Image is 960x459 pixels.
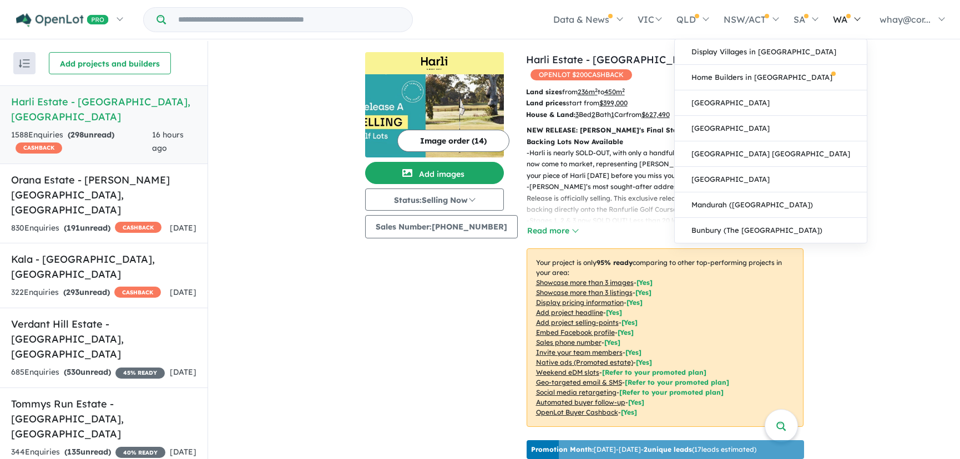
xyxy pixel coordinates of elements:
[526,88,562,96] b: Land sizes
[68,130,114,140] strong: ( unread)
[365,52,504,157] a: Harli Estate - Cranbourne West LogoHarli Estate - Cranbourne West
[527,147,812,181] p: - Harli is nearly SOLD-OUT, with only a handful of lots left in total! The Terrain release has no...
[592,110,595,119] u: 2
[49,52,171,74] button: Add projects and builders
[536,318,619,327] u: Add project selling-points
[16,142,62,154] span: CASHBACK
[527,181,812,215] p: - [PERSON_NAME]’s most sought-after addresses are now available - The Fairway A Release is offici...
[536,368,599,376] u: Weekend eDM slots
[675,192,867,218] a: Mandurah ([GEOGRAPHIC_DATA])
[536,338,602,346] u: Sales phone number
[527,225,579,237] button: Read more
[170,287,196,297] span: [DATE]
[618,328,634,336] span: [ Yes ]
[619,388,724,396] span: [Refer to your promoted plan]
[536,388,617,396] u: Social media retargeting
[11,94,196,124] h5: Harli Estate - [GEOGRAPHIC_DATA] , [GEOGRAPHIC_DATA]
[70,130,84,140] span: 298
[170,223,196,233] span: [DATE]
[636,358,652,366] span: [Yes]
[365,188,504,211] button: Status:Selling Now
[11,366,165,379] div: 685 Enquir ies
[67,447,80,457] span: 135
[365,74,504,157] img: Harli Estate - Cranbourne West
[11,396,196,441] h5: Tommys Run Estate - [GEOGRAPHIC_DATA] , [GEOGRAPHIC_DATA]
[536,398,625,406] u: Automated buyer follow-up
[11,446,165,459] div: 344 Enquir ies
[114,287,161,298] span: CASHBACK
[64,447,111,457] strong: ( unread)
[530,69,632,80] span: OPENLOT $ 200 CASHBACK
[536,278,634,287] u: Showcase more than 3 images
[675,116,867,141] a: [GEOGRAPHIC_DATA]
[170,367,196,377] span: [DATE]
[115,222,161,233] span: CASHBACK
[622,87,625,93] sup: 2
[598,88,625,96] span: to
[595,87,598,93] sup: 2
[531,445,756,455] p: [DATE] - [DATE] - ( 17 leads estimated)
[531,445,594,453] b: Promotion Month:
[63,287,110,297] strong: ( unread)
[611,110,614,119] u: 1
[602,368,706,376] span: [Refer to your promoted plan]
[370,57,499,70] img: Harli Estate - Cranbourne West Logo
[397,130,509,152] button: Image order (14)
[604,88,625,96] u: 450 m
[536,308,603,317] u: Add project headline
[880,14,931,25] span: whay@cor...
[536,288,633,297] u: Showcase more than 3 listings
[604,338,620,346] span: [ Yes ]
[622,318,638,327] span: [ Yes ]
[625,378,729,386] span: [Refer to your promoted plan]
[16,13,109,27] img: Openlot PRO Logo White
[11,286,161,299] div: 322 Enquir ies
[635,288,651,297] span: [ Yes ]
[115,447,165,458] span: 40 % READY
[536,378,622,386] u: Geo-targeted email & SMS
[675,90,867,116] a: [GEOGRAPHIC_DATA]
[19,59,30,68] img: sort.svg
[11,317,196,361] h5: Verdant Hill Estate - [GEOGRAPHIC_DATA] , [GEOGRAPHIC_DATA]
[599,99,628,107] u: $ 399,000
[11,172,196,217] h5: Orana Estate - [PERSON_NAME][GEOGRAPHIC_DATA] , [GEOGRAPHIC_DATA]
[597,258,633,267] b: 95 % ready
[536,358,633,366] u: Native ads (Promoted estate)
[64,367,111,377] strong: ( unread)
[675,65,867,90] a: Home Builders in [GEOGRAPHIC_DATA]
[527,125,804,147] p: NEW RELEASE: [PERSON_NAME]'s Final Stage is Now Selling! Golf Course Backing Lots Now Available
[115,368,165,379] span: 45 % READY
[644,445,692,453] b: 2 unique leads
[527,248,804,427] p: Your project is only comparing to other top-performing projects in your area: - - - - - - - - - -...
[621,408,637,416] span: [Yes]
[526,99,566,107] b: Land prices
[67,367,80,377] span: 530
[11,129,152,155] div: 1588 Enquir ies
[527,215,812,238] p: - Stages 1, 2 & 3 now SOLD OUT! Less than 20 lots remain in [GEOGRAPHIC_DATA]'s final stage, Stag...
[170,447,196,457] span: [DATE]
[575,110,579,119] u: 3
[536,348,623,356] u: Invite your team members
[526,110,575,119] b: House & Land:
[67,223,80,233] span: 191
[536,298,624,307] u: Display pricing information
[641,110,670,119] u: $ 627,490
[11,222,161,235] div: 830 Enquir ies
[578,88,598,96] u: 236 m
[526,53,703,66] a: Harli Estate - [GEOGRAPHIC_DATA]
[675,39,867,65] a: Display Villages in [GEOGRAPHIC_DATA]
[64,223,110,233] strong: ( unread)
[636,278,653,287] span: [ Yes ]
[66,287,79,297] span: 293
[626,298,643,307] span: [ Yes ]
[675,218,867,243] a: Bunbury (The [GEOGRAPHIC_DATA])
[628,398,644,406] span: [Yes]
[365,162,504,184] button: Add images
[625,348,641,356] span: [ Yes ]
[526,86,700,98] p: from
[675,167,867,192] a: [GEOGRAPHIC_DATA]
[526,98,700,109] p: start from
[365,215,518,238] button: Sales Number:[PHONE_NUMBER]
[152,130,184,153] span: 16 hours ago
[168,8,410,32] input: Try estate name, suburb, builder or developer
